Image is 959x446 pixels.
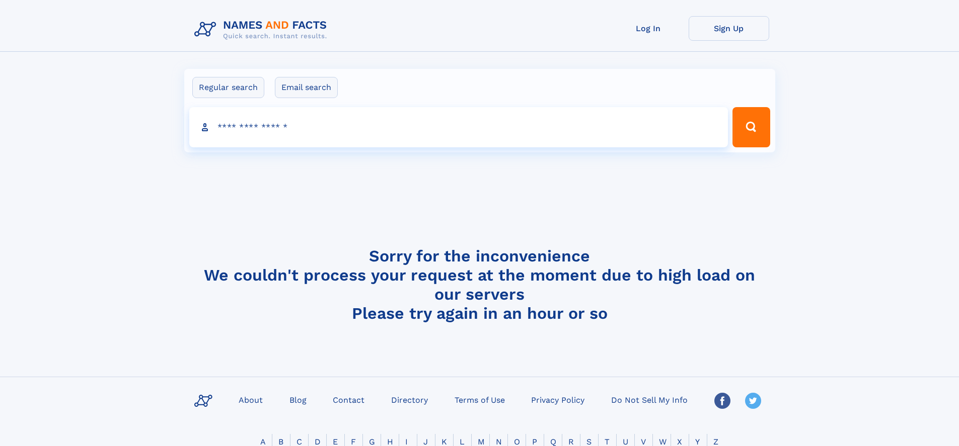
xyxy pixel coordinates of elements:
a: Log In [608,16,689,41]
a: Terms of Use [451,392,509,407]
img: Logo Names and Facts [190,16,335,43]
label: Regular search [192,77,264,98]
a: Privacy Policy [527,392,588,407]
h4: Sorry for the inconvenience We couldn't process your request at the moment due to high load on ou... [190,246,769,323]
a: Contact [329,392,368,407]
img: Facebook [714,393,730,409]
img: Twitter [745,393,761,409]
a: Blog [285,392,311,407]
a: About [235,392,267,407]
button: Search Button [732,107,770,147]
a: Do Not Sell My Info [607,392,692,407]
input: search input [189,107,728,147]
a: Sign Up [689,16,769,41]
label: Email search [275,77,338,98]
a: Directory [387,392,432,407]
